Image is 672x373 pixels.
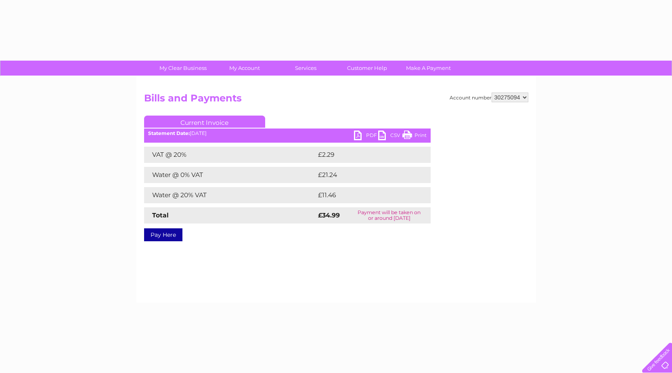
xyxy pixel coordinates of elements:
a: Make A Payment [395,61,462,76]
div: Account number [450,93,528,102]
a: My Clear Business [150,61,216,76]
a: Customer Help [334,61,400,76]
td: Water @ 20% VAT [144,187,316,203]
a: Services [272,61,339,76]
a: Current Invoice [144,116,265,128]
a: PDF [354,131,378,142]
td: VAT @ 20% [144,147,316,163]
a: CSV [378,131,402,142]
td: Payment will be taken on or around [DATE] [348,207,431,223]
div: [DATE] [144,131,431,136]
strong: Total [152,211,169,219]
b: Statement Date: [148,130,190,136]
h2: Bills and Payments [144,93,528,108]
strong: £34.99 [318,211,340,219]
td: £2.29 [316,147,412,163]
a: Pay Here [144,228,182,241]
td: £21.24 [316,167,414,183]
a: Print [402,131,427,142]
a: My Account [211,61,278,76]
td: Water @ 0% VAT [144,167,316,183]
td: £11.46 [316,187,413,203]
